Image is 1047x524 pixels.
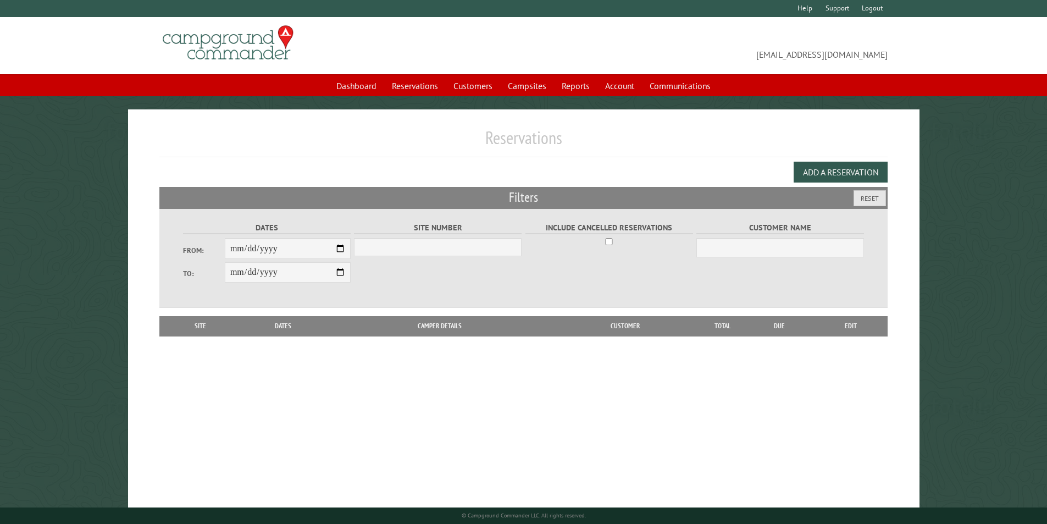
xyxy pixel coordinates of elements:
[701,316,745,336] th: Total
[745,316,814,336] th: Due
[462,512,586,519] small: © Campground Commander LLC. All rights reserved.
[814,316,888,336] th: Edit
[696,222,864,234] label: Customer Name
[330,316,549,336] th: Camper Details
[447,75,499,96] a: Customers
[159,127,888,157] h1: Reservations
[385,75,445,96] a: Reservations
[854,190,886,206] button: Reset
[236,316,330,336] th: Dates
[354,222,522,234] label: Site Number
[165,316,236,336] th: Site
[794,162,888,183] button: Add a Reservation
[599,75,641,96] a: Account
[525,222,693,234] label: Include Cancelled Reservations
[643,75,717,96] a: Communications
[183,245,225,256] label: From:
[183,222,351,234] label: Dates
[183,268,225,279] label: To:
[501,75,553,96] a: Campsites
[159,21,297,64] img: Campground Commander
[524,30,888,61] span: [EMAIL_ADDRESS][DOMAIN_NAME]
[159,187,888,208] h2: Filters
[330,75,383,96] a: Dashboard
[555,75,596,96] a: Reports
[549,316,701,336] th: Customer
